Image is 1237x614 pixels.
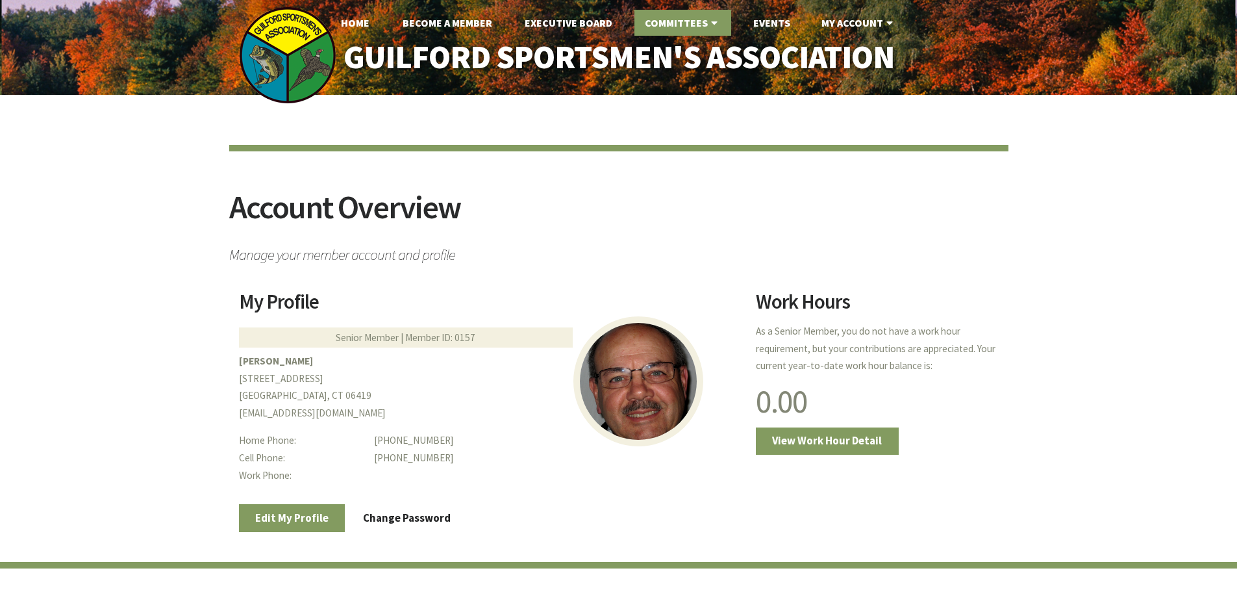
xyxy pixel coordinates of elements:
[239,292,740,322] h2: My Profile
[756,385,998,418] h1: 0.00
[634,10,731,36] a: Committees
[229,191,1008,240] h2: Account Overview
[331,10,380,36] a: Home
[514,10,623,36] a: Executive Board
[239,467,364,485] dt: Work Phone
[743,10,801,36] a: Events
[239,504,345,531] a: Edit My Profile
[239,353,740,422] p: [STREET_ADDRESS] [GEOGRAPHIC_DATA], CT 06419 [EMAIL_ADDRESS][DOMAIN_NAME]
[756,323,998,375] p: As a Senior Member, you do not have a work hour requirement, but your contributions are appreciat...
[811,10,906,36] a: My Account
[347,504,468,531] a: Change Password
[756,428,899,455] a: View Work Hour Detail
[756,292,998,322] h2: Work Hours
[316,30,921,85] a: Guilford Sportsmen's Association
[392,10,503,36] a: Become A Member
[239,432,364,450] dt: Home Phone
[374,432,740,450] dd: [PHONE_NUMBER]
[374,450,740,467] dd: [PHONE_NUMBER]
[229,240,1008,262] span: Manage your member account and profile
[239,327,573,348] div: Senior Member | Member ID: 0157
[239,450,364,467] dt: Cell Phone
[239,6,336,104] img: logo_sm.png
[239,355,313,367] b: [PERSON_NAME]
